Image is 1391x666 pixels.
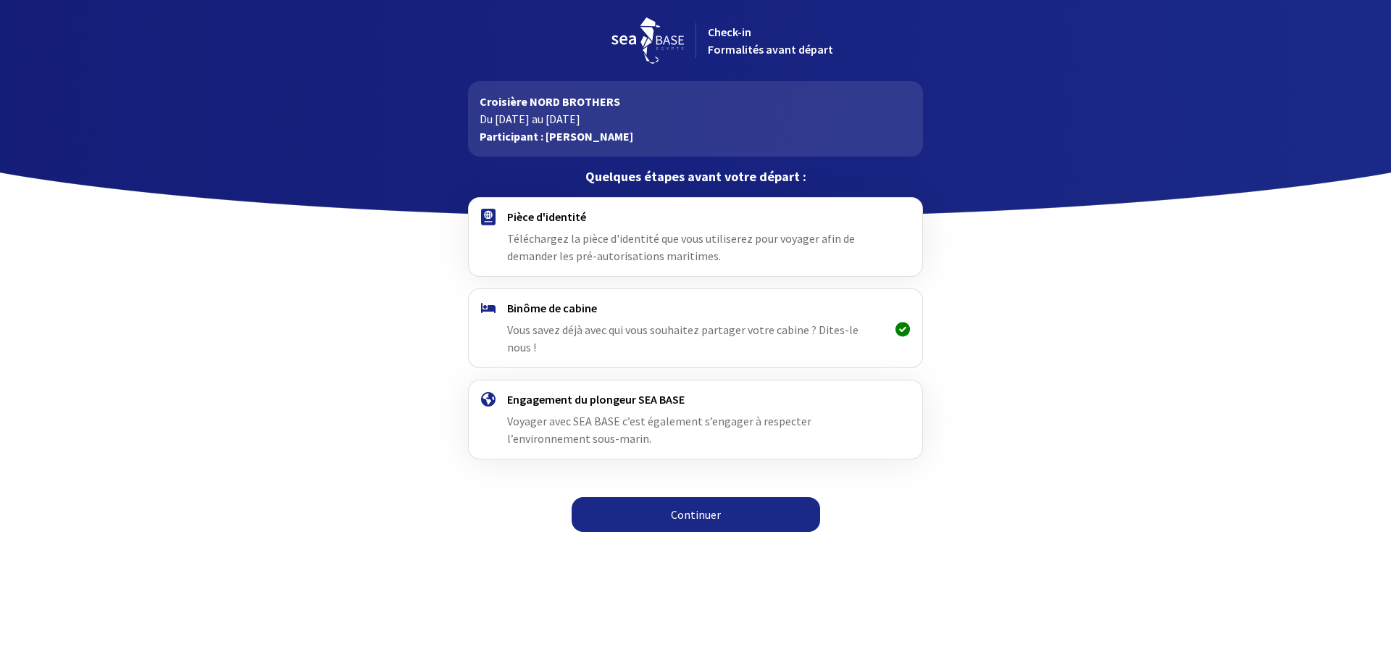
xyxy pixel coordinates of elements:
span: Voyager avec SEA BASE c’est également s’engager à respecter l’environnement sous-marin. [507,414,811,446]
p: Quelques étapes avant votre départ : [468,168,922,186]
img: passport.svg [481,209,496,225]
a: Continuer [572,497,820,532]
img: logo_seabase.svg [611,17,684,64]
p: Du [DATE] au [DATE] [480,110,911,128]
span: Vous savez déjà avec qui vous souhaitez partager votre cabine ? Dites-le nous ! [507,322,859,354]
h4: Binôme de cabine [507,301,883,315]
h4: Engagement du plongeur SEA BASE [507,392,883,407]
p: Participant : [PERSON_NAME] [480,128,911,145]
span: Téléchargez la pièce d'identité que vous utiliserez pour voyager afin de demander les pré-autoris... [507,231,855,263]
span: Check-in Formalités avant départ [708,25,833,57]
h4: Pièce d'identité [507,209,883,224]
p: Croisière NORD BROTHERS [480,93,911,110]
img: engagement.svg [481,392,496,407]
img: binome.svg [481,303,496,313]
